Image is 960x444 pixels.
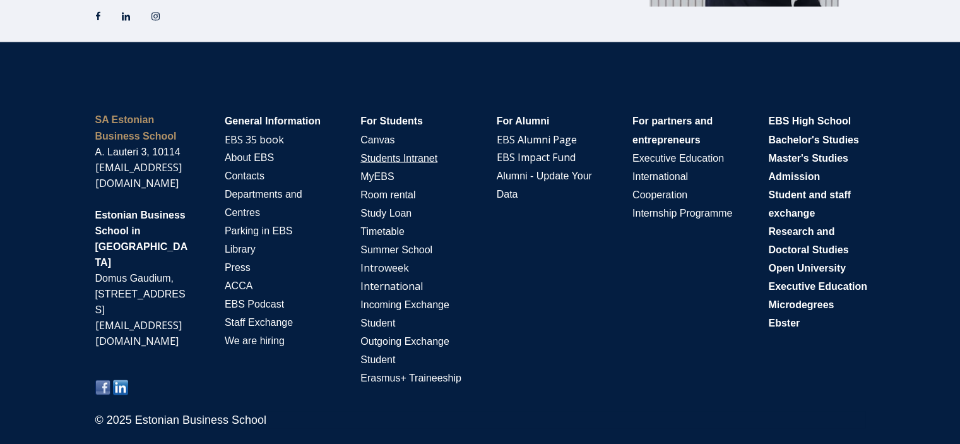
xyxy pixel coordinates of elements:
[768,134,858,145] span: Bachelor's Studies
[360,171,394,181] span: MyEBS
[632,116,713,145] span: For partners and entrepreneurs
[360,280,422,291] span: I
[95,272,186,315] span: Domus Gaudium, [STREET_ADDRESS]
[768,297,834,311] a: Microdegrees
[360,116,423,126] span: For Students
[632,171,688,200] span: International Cooperation
[497,132,577,146] a: EBS Alumni Page
[95,209,188,267] span: Estonian Business School in [GEOGRAPHIC_DATA]
[95,380,110,395] img: Share on facebook
[768,171,820,181] span: Admission
[225,296,284,310] a: EBS Podcast
[360,134,394,145] span: Canvas
[225,225,293,236] span: Parking in EBS
[95,160,182,189] a: [EMAIL_ADDRESS][DOMAIN_NAME]
[225,261,251,272] span: Press
[360,169,394,183] a: MyEBS
[497,150,576,164] a: EBS Impact Fund
[360,333,449,366] a: Outgoing Exchange Student
[632,150,724,164] a: Executive Education
[113,380,128,395] img: Share on linkedin
[225,116,321,126] span: General Information
[768,315,800,329] a: Ebster
[364,260,409,274] a: ntroweek
[632,169,688,201] a: International Cooperation
[225,150,274,164] a: About EBS
[768,169,820,183] a: Admission
[768,132,858,146] a: Bachelor's Studies
[768,224,848,256] a: Research and Doctoral Studies
[360,132,394,146] a: Canvas
[360,189,415,200] span: Room rental
[95,413,266,426] span: © 2025 Estonian Business School
[225,298,284,309] span: EBS Podcast
[768,299,834,309] span: Microdegrees
[768,317,800,328] span: Ebster
[225,170,264,181] span: Contacts
[768,114,851,128] a: EBS High School
[360,244,432,255] span: Summer School
[95,146,181,157] span: A. Lauteri 3, 10114
[225,186,302,219] a: Departments and Centres
[95,114,177,141] strong: SA Estonian Business School
[497,116,550,126] span: For Alumni
[225,260,251,273] a: Press
[225,188,302,217] span: Departments and Centres
[768,150,848,164] a: Master's Studies
[225,152,274,162] span: About EBS
[632,207,732,218] span: Internship Programme
[225,280,252,291] span: ACCA
[632,152,724,163] span: Executive Education
[768,260,846,274] a: Open University
[768,280,867,291] span: Executive Education
[364,279,423,292] a: nternational
[497,170,592,199] span: Alumni - Update Your Data
[360,224,405,237] a: Timetable
[360,205,412,219] a: Study Loan
[497,168,592,200] a: Alumni - Update Your Data
[360,297,449,329] a: Incoming Exchange Student
[95,318,182,347] a: [EMAIL_ADDRESS][DOMAIN_NAME]
[768,262,846,273] span: Open University
[225,243,256,254] span: Library
[360,335,449,364] span: Outgoing Exchange Student
[360,370,461,384] a: Erasmus+ Traineeship
[768,279,867,292] a: Executive Education
[632,205,732,219] a: Internship Programme
[225,335,285,345] span: We are hiring
[768,187,851,219] a: Student and staff exchange
[225,223,293,237] a: Parking in EBS
[768,189,851,218] span: Student and staff exchange
[360,207,412,218] span: Study Loan
[225,315,293,328] a: Staff Exchange
[360,262,408,273] span: I
[360,152,437,163] a: Students Intranet
[360,187,415,201] a: Room rental
[768,152,848,163] span: Master's Studies
[225,168,264,182] a: Contacts
[360,372,461,383] span: Erasmus+ Traineeship
[225,278,252,292] a: ACCA
[225,333,285,347] a: We are hiring
[360,225,405,236] span: Timetable
[225,241,256,255] a: Library
[768,225,848,255] span: Research and Doctoral Studies
[768,116,851,126] span: EBS High School
[225,132,284,146] a: EBS 35 book
[360,299,449,328] span: Incoming Exchange Student
[360,242,432,256] a: Summer School
[225,316,293,327] span: Staff Exchange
